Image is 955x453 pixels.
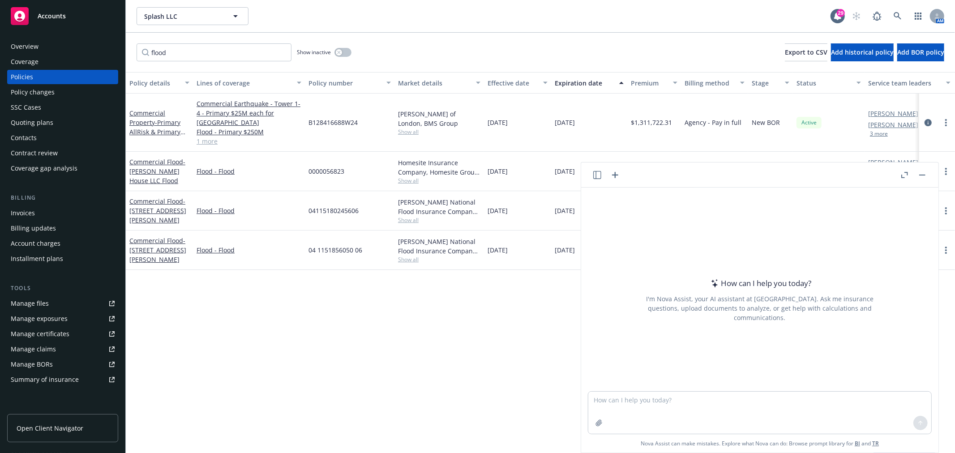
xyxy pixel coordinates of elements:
[193,72,305,94] button: Lines of coverage
[897,43,944,61] button: Add BOR policy
[555,245,575,255] span: [DATE]
[868,120,918,129] a: [PERSON_NAME]
[797,78,851,88] div: Status
[631,78,668,88] div: Premium
[7,405,118,414] div: Analytics hub
[848,7,865,25] a: Start snowing
[308,167,344,176] span: 0000056823
[785,48,827,56] span: Export to CSV
[308,245,362,255] span: 04 1151856050 06
[308,118,358,127] span: B128416688W24
[197,206,301,215] a: Flood - Flood
[305,72,394,94] button: Policy number
[708,278,811,289] div: How can I help you today?
[398,128,480,136] span: Show all
[631,118,672,127] span: $1,311,722.31
[7,146,118,160] a: Contract review
[11,357,53,372] div: Manage BORs
[488,206,508,215] span: [DATE]
[7,252,118,266] a: Installment plans
[11,236,60,251] div: Account charges
[685,78,735,88] div: Billing method
[681,72,748,94] button: Billing method
[868,7,886,25] a: Report a Bug
[909,7,927,25] a: Switch app
[11,252,63,266] div: Installment plans
[7,39,118,54] a: Overview
[868,78,941,88] div: Service team leaders
[785,43,827,61] button: Export to CSV
[197,167,301,176] a: Flood - Flood
[865,72,954,94] button: Service team leaders
[872,440,879,447] a: TR
[398,197,480,216] div: [PERSON_NAME] National Flood Insurance Company, [PERSON_NAME] Flood
[197,137,301,146] a: 1 more
[11,115,53,130] div: Quoting plans
[7,327,118,341] a: Manage certificates
[555,206,575,215] span: [DATE]
[752,118,780,127] span: New BOR
[129,158,185,185] span: - [PERSON_NAME] House LLC Flood
[197,99,301,127] a: Commercial Earthquake - Tower 1-4 - Primary $25M each for [GEOGRAPHIC_DATA]
[11,146,58,160] div: Contract review
[685,118,741,127] span: Agency - Pay in full
[398,109,480,128] div: [PERSON_NAME] of London, BMS Group
[7,100,118,115] a: SSC Cases
[11,100,41,115] div: SSC Cases
[870,131,888,137] button: 3 more
[11,372,79,387] div: Summary of insurance
[7,372,118,387] a: Summary of insurance
[7,236,118,251] a: Account charges
[488,245,508,255] span: [DATE]
[129,158,185,185] a: Commercial Flood
[11,327,69,341] div: Manage certificates
[398,216,480,224] span: Show all
[398,177,480,184] span: Show all
[837,9,845,17] div: 29
[129,236,186,264] span: - [STREET_ADDRESS][PERSON_NAME]
[11,296,49,311] div: Manage files
[129,78,180,88] div: Policy details
[11,131,37,145] div: Contacts
[7,357,118,372] a: Manage BORs
[7,161,118,175] a: Coverage gap analysis
[38,13,66,20] span: Accounts
[11,342,56,356] div: Manage claims
[398,237,480,256] div: [PERSON_NAME] National Flood Insurance Company, [PERSON_NAME] Flood
[941,245,951,256] a: more
[941,117,951,128] a: more
[488,118,508,127] span: [DATE]
[627,72,681,94] button: Premium
[831,48,894,56] span: Add historical policy
[197,245,301,255] a: Flood - Flood
[11,39,39,54] div: Overview
[868,109,918,118] a: [PERSON_NAME]
[398,78,471,88] div: Market details
[551,72,627,94] button: Expiration date
[129,109,186,155] a: Commercial Property
[488,167,508,176] span: [DATE]
[7,4,118,29] a: Accounts
[897,48,944,56] span: Add BOR policy
[7,284,118,293] div: Tools
[555,118,575,127] span: [DATE]
[11,312,68,326] div: Manage exposures
[398,256,480,263] span: Show all
[144,12,222,21] span: Splash LLC
[585,434,935,453] span: Nova Assist can make mistakes. Explore what Nova can do: Browse prompt library for and
[7,131,118,145] a: Contacts
[555,78,614,88] div: Expiration date
[7,206,118,220] a: Invoices
[748,72,793,94] button: Stage
[11,85,55,99] div: Policy changes
[941,205,951,216] a: more
[7,342,118,356] a: Manage claims
[7,85,118,99] a: Policy changes
[11,161,77,175] div: Coverage gap analysis
[752,78,779,88] div: Stage
[308,206,359,215] span: 04115180245606
[7,312,118,326] span: Manage exposures
[297,48,331,56] span: Show inactive
[11,221,56,235] div: Billing updates
[855,440,860,447] a: BI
